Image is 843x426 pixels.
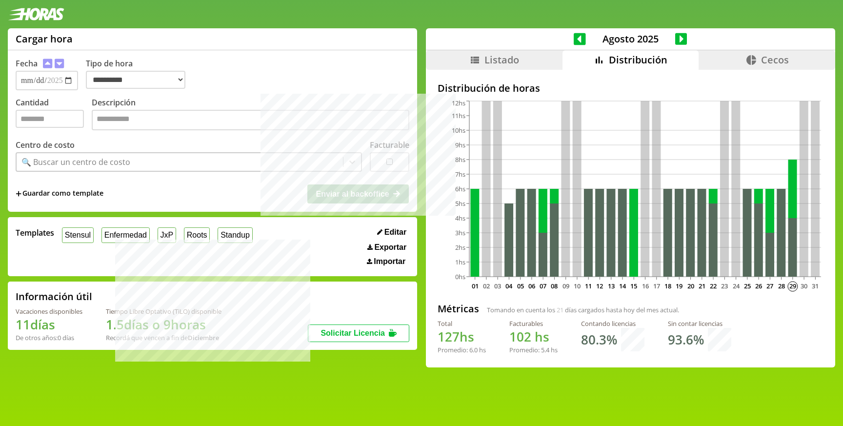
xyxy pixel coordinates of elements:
button: Enfermedad [101,227,150,243]
text: 03 [494,282,501,290]
span: + [16,188,21,199]
text: 22 [710,282,717,290]
text: 30 [801,282,807,290]
label: Centro de costo [16,140,75,150]
span: 102 [509,328,531,345]
tspan: 9hs [455,141,465,149]
h1: 1.5 días o 9 horas [106,316,221,333]
h1: hs [438,328,486,345]
tspan: 0hs [455,272,465,281]
text: 16 [642,282,648,290]
text: 07 [540,282,546,290]
text: 24 [732,282,740,290]
tspan: 12hs [452,99,465,107]
span: Listado [484,53,519,66]
span: Solicitar Licencia [321,329,385,337]
tspan: 3hs [455,228,465,237]
h2: Distribución de horas [438,81,823,95]
text: 20 [687,282,694,290]
div: 🔍 Buscar un centro de costo [21,157,130,167]
div: De otros años: 0 días [16,333,82,342]
text: 11 [585,282,592,290]
tspan: 6hs [455,184,465,193]
text: 21 [699,282,705,290]
button: JxP [158,227,176,243]
text: 14 [619,282,626,290]
h1: 93.6 % [668,331,704,348]
div: Recordá que vencen a fin de [106,333,221,342]
button: Stensul [62,227,94,243]
h1: hs [509,328,558,345]
span: Importar [374,257,405,266]
div: Total [438,319,486,328]
text: 29 [789,282,796,290]
label: Descripción [92,97,409,133]
tspan: 7hs [455,170,465,179]
span: Cecos [761,53,789,66]
button: Roots [184,227,210,243]
div: Vacaciones disponibles [16,307,82,316]
text: 28 [778,282,784,290]
h1: 11 días [16,316,82,333]
label: Fecha [16,58,38,69]
img: logotipo [8,8,64,20]
button: Exportar [364,243,409,252]
tspan: 8hs [455,155,465,164]
h1: Cargar hora [16,32,73,45]
h2: Métricas [438,302,479,315]
button: Standup [218,227,252,243]
text: 12 [596,282,603,290]
button: Solicitar Licencia [308,325,409,342]
text: 10 [574,282,581,290]
select: Tipo de hora [86,71,185,89]
label: Tipo de hora [86,58,193,90]
text: 26 [755,282,762,290]
text: 31 [812,282,819,290]
b: Diciembre [188,333,219,342]
div: Facturables [509,319,558,328]
tspan: 4hs [455,214,465,223]
text: 02 [483,282,490,290]
div: Promedio: hs [438,345,486,354]
span: Editar [384,228,406,237]
span: Tomando en cuenta los días cargados hasta hoy del mes actual. [487,305,679,314]
text: 13 [608,282,615,290]
span: Templates [16,227,54,238]
h1: 80.3 % [581,331,617,348]
label: Cantidad [16,97,92,133]
text: 25 [744,282,751,290]
tspan: 5hs [455,199,465,208]
span: 5.4 [541,345,549,354]
text: 08 [551,282,558,290]
span: 6.0 [469,345,478,354]
textarea: Descripción [92,110,409,130]
text: 01 [471,282,478,290]
text: 27 [766,282,773,290]
h2: Información útil [16,290,92,303]
tspan: 10hs [452,126,465,135]
button: Editar [374,227,409,237]
span: Distribución [609,53,667,66]
text: 04 [505,282,513,290]
tspan: 11hs [452,111,465,120]
span: 127 [438,328,460,345]
div: Promedio: hs [509,345,558,354]
input: Cantidad [16,110,84,128]
text: 15 [630,282,637,290]
tspan: 1hs [455,258,465,266]
div: Contando licencias [581,319,644,328]
span: 21 [557,305,563,314]
text: 18 [664,282,671,290]
label: Facturable [370,140,409,150]
div: Tiempo Libre Optativo (TiLO) disponible [106,307,221,316]
span: +Guardar como template [16,188,103,199]
text: 23 [721,282,728,290]
text: 06 [528,282,535,290]
text: 09 [562,282,569,290]
text: 05 [517,282,523,290]
text: 17 [653,282,660,290]
tspan: 2hs [455,243,465,252]
span: Exportar [374,243,406,252]
text: 19 [676,282,682,290]
span: Agosto 2025 [586,32,675,45]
